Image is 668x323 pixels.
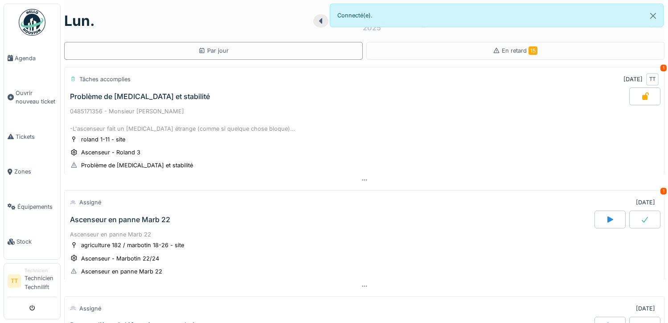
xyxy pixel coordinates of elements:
[4,41,60,75] a: Agenda
[70,107,659,133] div: 0485171356 - Monsieur [PERSON_NAME] -L'ascenseur fait un [MEDICAL_DATA] étrange (comme si quelque...
[70,230,659,239] div: Ascenseur en panne Marb 22
[16,89,57,106] span: Ouvrir nouveau ticket
[660,65,667,71] div: 1
[70,92,210,101] div: Problème de [MEDICAL_DATA] et stabilité
[79,304,101,313] div: Assigné
[16,133,57,141] span: Tickets
[636,304,655,313] div: [DATE]
[81,267,162,276] div: Ascenseur en panne Marb 22
[19,9,45,36] img: Badge_color-CXgf-gQk.svg
[646,73,659,86] div: TT
[64,12,95,29] h1: lun.
[198,46,229,55] div: Par jour
[70,215,170,224] div: Ascenseur en panne Marb 22
[81,161,193,170] div: Problème de [MEDICAL_DATA] et stabilité
[529,46,537,55] span: 15
[4,189,60,224] a: Équipements
[4,119,60,154] a: Tickets
[25,267,57,274] div: Technicien
[8,267,57,297] a: TT TechnicienTechnicien Technilift
[81,148,140,157] div: Ascenseur - Roland 3
[15,54,57,62] span: Agenda
[81,241,184,249] div: agriculture 182 / marbotin 18-26 - site
[363,22,381,33] div: 2025
[79,75,131,83] div: Tâches accomplies
[17,203,57,211] span: Équipements
[81,254,159,263] div: Ascenseur - Marbotin 22/24
[79,198,101,207] div: Assigné
[623,75,643,83] div: [DATE]
[330,4,664,27] div: Connecté(e).
[16,237,57,246] span: Stock
[81,135,125,144] div: roland 1-11 - site
[25,267,57,295] li: Technicien Technilift
[660,188,667,195] div: 1
[8,274,21,288] li: TT
[4,224,60,259] a: Stock
[14,167,57,176] span: Zones
[643,4,663,28] button: Close
[4,75,60,119] a: Ouvrir nouveau ticket
[636,198,655,207] div: [DATE]
[502,47,537,54] span: En retard
[4,154,60,189] a: Zones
